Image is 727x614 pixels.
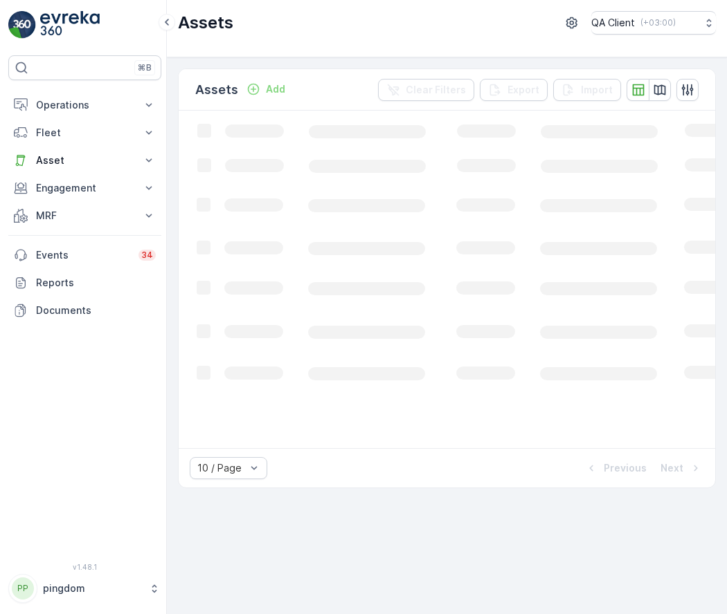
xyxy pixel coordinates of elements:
[43,582,142,595] p: pingdom
[36,209,134,223] p: MRF
[8,269,161,297] a: Reports
[241,81,291,97] button: Add
[8,174,161,202] button: Engagement
[8,574,161,603] button: PPpingdom
[266,82,285,96] p: Add
[8,297,161,324] a: Documents
[36,181,134,195] p: Engagement
[36,98,134,112] p: Operations
[640,17,676,28] p: ( +03:00 )
[583,460,648,476] button: Previous
[8,563,161,571] span: v 1.48.1
[138,62,152,73] p: ⌘B
[40,11,100,39] img: logo_light-DOdMpM7g.png
[195,80,238,100] p: Assets
[553,79,621,101] button: Import
[12,577,34,599] div: PP
[480,79,548,101] button: Export
[604,461,647,475] p: Previous
[591,11,716,35] button: QA Client(+03:00)
[8,147,161,174] button: Asset
[406,83,466,97] p: Clear Filters
[178,12,233,34] p: Assets
[36,304,156,317] p: Documents
[8,91,161,119] button: Operations
[36,126,134,140] p: Fleet
[36,153,134,167] p: Asset
[508,83,539,97] p: Export
[659,460,704,476] button: Next
[8,202,161,230] button: MRF
[591,16,635,30] p: QA Client
[8,11,36,39] img: logo
[36,248,130,262] p: Events
[141,250,153,261] p: 34
[378,79,474,101] button: Clear Filters
[8,241,161,269] a: Events34
[661,461,683,475] p: Next
[581,83,613,97] p: Import
[8,119,161,147] button: Fleet
[36,276,156,290] p: Reports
